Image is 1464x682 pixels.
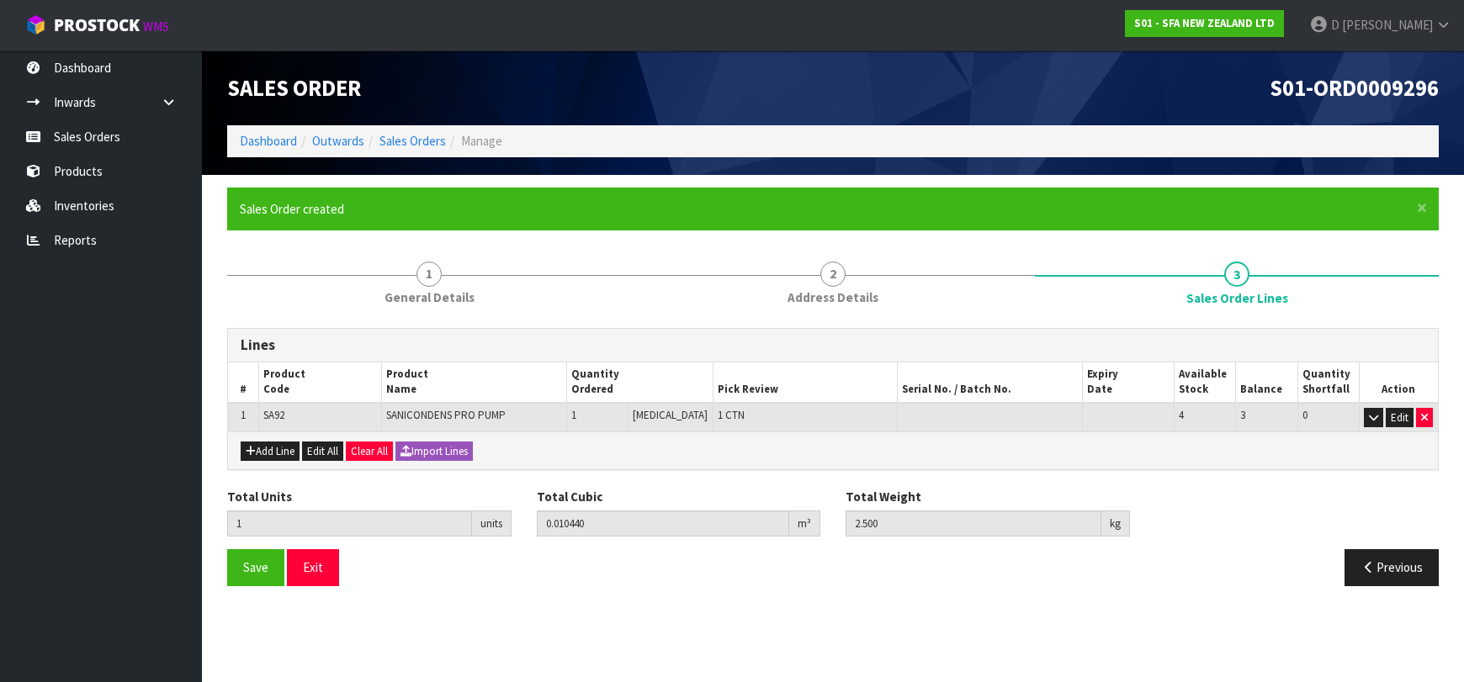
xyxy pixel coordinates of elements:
span: Sales Order created [240,201,344,217]
th: Balance [1236,362,1297,403]
span: SANICONDENS PRO PUMP [386,408,506,422]
th: Product Name [382,362,566,403]
h3: Lines [241,337,1425,353]
a: Outwards [312,133,364,149]
label: Total Units [227,488,292,505]
th: Pick Review [713,362,897,403]
span: General Details [385,288,475,306]
th: Expiry Date [1082,362,1175,403]
span: ProStock [54,14,140,36]
span: × [1417,196,1427,219]
input: Total Units [227,510,472,537]
button: Save [227,549,284,585]
button: Exit [287,549,339,585]
label: Total Cubic [537,488,602,505]
button: Edit [1386,408,1414,428]
button: Import Lines [395,441,473,462]
th: # [228,362,259,403]
span: 1 CTN [718,408,745,422]
input: Total Cubic [537,510,790,537]
span: S01-ORD0009296 [1270,74,1439,102]
span: Sales Order [227,74,361,102]
img: cube-alt.png [25,14,46,35]
span: 4 [1179,408,1184,422]
th: Product Code [259,362,382,403]
span: 1 [241,408,246,422]
span: 3 [1240,408,1245,422]
span: Manage [461,133,502,149]
button: Clear All [346,441,393,462]
span: Address Details [788,288,878,306]
button: Previous [1345,549,1439,585]
input: Total Weight [846,510,1101,537]
span: 3 [1224,262,1249,287]
small: WMS [143,19,169,34]
th: Quantity Ordered [566,362,713,403]
th: Quantity Shortfall [1297,362,1359,403]
span: D [1331,17,1339,33]
span: Sales Order Lines [227,315,1439,599]
span: 1 [416,262,442,287]
div: kg [1101,510,1130,537]
div: units [472,510,512,537]
a: Sales Orders [379,133,446,149]
span: [PERSON_NAME] [1342,17,1433,33]
span: SA92 [263,408,284,422]
a: Dashboard [240,133,297,149]
button: Add Line [241,441,300,462]
label: Total Weight [846,488,921,505]
span: 0 [1302,408,1308,422]
div: m³ [789,510,820,537]
th: Serial No. / Batch No. [898,362,1082,403]
span: 1 [571,408,576,422]
th: Available Stock [1175,362,1236,403]
strong: S01 - SFA NEW ZEALAND LTD [1134,16,1275,30]
span: Sales Order Lines [1186,289,1288,307]
th: Action [1359,362,1438,403]
button: Edit All [302,441,343,462]
span: [MEDICAL_DATA] [633,408,708,422]
span: Save [243,559,268,575]
span: 2 [820,262,846,287]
